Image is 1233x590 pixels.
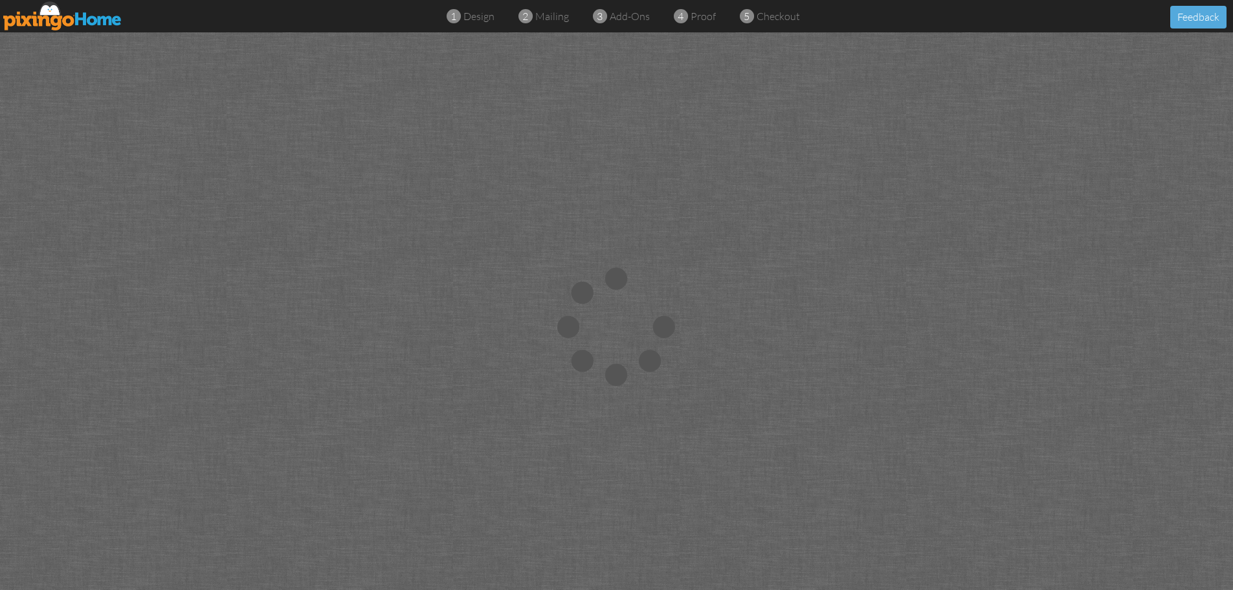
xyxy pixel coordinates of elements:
span: proof [691,10,716,23]
button: Feedback [1170,6,1227,28]
span: design [463,10,494,23]
span: checkout [757,10,800,23]
span: mailing [535,10,569,23]
span: 4 [678,9,683,24]
img: pixingo logo [3,1,122,30]
span: 1 [450,9,456,24]
span: 5 [744,9,750,24]
span: 3 [597,9,603,24]
span: 2 [522,9,528,24]
span: add-ons [610,10,650,23]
